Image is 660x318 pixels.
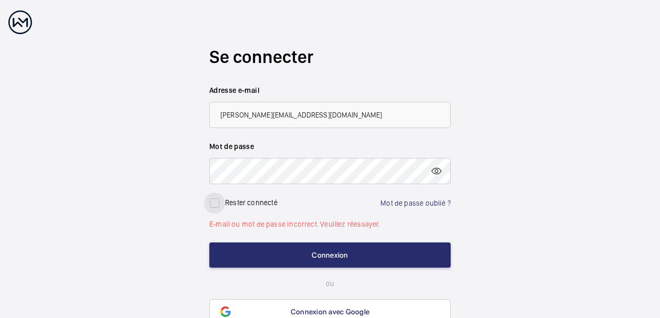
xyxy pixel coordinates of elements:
[209,219,451,229] p: E-mail ou mot de passe incorrect. Veuillez réessayer.
[209,242,451,268] button: Connexion
[380,199,451,207] a: Mot de passe oublié ?
[225,198,278,207] label: Rester connecté
[209,85,451,96] label: Adresse e-mail
[209,102,451,128] input: Votre adresse e-mail
[209,141,451,152] label: Mot de passe
[291,308,369,316] span: Connexion avec Google
[209,278,451,289] p: ou
[209,45,451,69] h2: Se connecter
